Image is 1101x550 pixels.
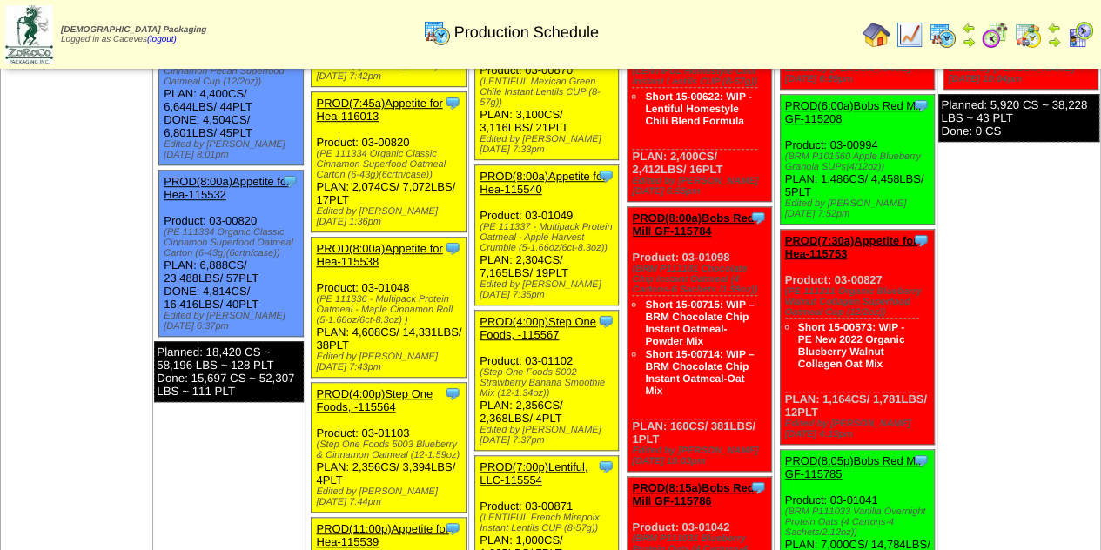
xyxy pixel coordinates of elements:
[316,242,442,268] a: PROD(8:00a)Appetite for Hea-115538
[480,367,618,399] div: (Step One Foods 5002 Strawberry Banana Smoothie Mix (12-1.34oz))
[444,94,461,111] img: Tooltip
[785,419,934,439] div: Edited by [PERSON_NAME] [DATE] 4:13pm
[785,198,934,219] div: Edited by [PERSON_NAME] [DATE] 7:52pm
[785,454,923,480] a: PROD(8:05p)Bobs Red Mill GF-115785
[597,458,614,475] img: Tooltip
[981,21,1009,49] img: calendarblend.gif
[316,486,465,507] div: Edited by [PERSON_NAME] [DATE] 7:44pm
[628,10,771,202] div: Product: 03-00910 PLAN: 2,400CS / 2,412LBS / 16PLT
[444,385,461,402] img: Tooltip
[1047,21,1061,35] img: arrowleft.gif
[480,170,606,196] a: PROD(8:00a)Appetite for Hea-115540
[632,66,770,87] div: (LENTIFUL Homestyle Chili Instant Lentils CUP (8-57g))
[597,312,614,330] img: Tooltip
[645,298,754,347] a: Short 15-00715: WIP – BRM Chocolate Chip Instant Oatmeal-Powder Mix
[480,222,618,253] div: (PE 111337 - Multipack Protein Oatmeal - Apple Harvest Crumble (5-1.66oz/6ct-8.3oz))
[164,311,302,332] div: Edited by [PERSON_NAME] [DATE] 6:37pm
[645,91,751,127] a: Short 15-00622: WIP - Lentiful Homestyle Chili Blend Formula
[628,207,771,472] div: Product: 03-01098 PLAN: 160CS / 381LBS / 1PLT
[780,230,934,445] div: Product: 03-00827 PLAN: 1,164CS / 1,781LBS / 12PLT
[480,425,618,446] div: Edited by [PERSON_NAME] [DATE] 7:37pm
[798,321,905,370] a: Short 15-00573: WIP - PE New 2022 Organic Blueberry Walnut Collagen Oat Mix
[164,175,290,201] a: PROD(8:00a)Appetite for Hea-115532
[316,439,465,460] div: (Step One Foods 5003 Blueberry & Cinnamon Oatmeal (12-1.59oz)
[896,21,923,49] img: line_graph.gif
[444,239,461,257] img: Tooltip
[912,97,930,114] img: Tooltip
[480,315,596,341] a: PROD(4:00p)Step One Foods, -115567
[632,176,770,197] div: Edited by [PERSON_NAME] [DATE] 6:55pm
[281,172,299,190] img: Tooltip
[597,167,614,184] img: Tooltip
[962,21,976,35] img: arrowleft.gif
[632,211,754,238] a: PROD(8:00a)Bobs Red Mill GF-115784
[316,294,465,325] div: (PE 111336 - Multipack Protein Oatmeal - Maple Cinnamon Roll (5-1.66oz/6ct-8.3oz) )
[312,238,466,378] div: Product: 03-01048 PLAN: 4,608CS / 14,331LBS / 38PLT
[159,171,303,337] div: Product: 03-00820 PLAN: 6,888CS / 23,488LBS / 57PLT DONE: 4,814CS / 16,416LBS / 40PLT
[147,35,177,44] a: (logout)
[475,20,619,160] div: Product: 03-00870 PLAN: 3,100CS / 3,116LBS / 21PLT
[5,5,53,64] img: zoroco-logo-small.webp
[785,151,934,172] div: (BRM P101560 Apple Blueberry Granola SUPs(4/12oz))
[316,149,465,180] div: (PE 111334 Organic Classic Cinnamon Superfood Oatmeal Carton (6-43g)(6crtn/case))
[785,234,917,260] a: PROD(7:30a)Appetite for Hea-115753
[61,25,206,44] span: Logged in as Caceves
[475,311,619,451] div: Product: 03-01102 PLAN: 2,356CS / 2,368LBS / 4PLT
[938,94,1099,142] div: Planned: 5,920 CS ~ 38,228 LBS ~ 43 PLT Done: 0 CS
[316,522,448,548] a: PROD(11:00p)Appetite for Hea-115539
[480,460,587,486] a: PROD(7:00p)Lentiful, LLC-115554
[912,231,930,249] img: Tooltip
[316,387,433,413] a: PROD(4:00p)Step One Foods, -115564
[480,513,618,533] div: (LENTIFUL French Mirepoix Instant Lentils CUP (8-57g))
[1066,21,1094,49] img: calendarcustomer.gif
[316,97,442,123] a: PROD(7:45a)Appetite for Hea-116013
[316,352,465,372] div: Edited by [PERSON_NAME] [DATE] 7:43pm
[454,23,599,42] span: Production Schedule
[312,92,466,232] div: Product: 03-00820 PLAN: 2,074CS / 7,072LBS / 17PLT
[480,77,618,108] div: (LENTIFUL Mexican Green Chile Instant Lentils CUP (8-57g))
[632,264,770,295] div: (BRM P111181 Chocolate Chip Instant Oatmeal (4 Cartons-6 Sachets /1.59oz))
[164,139,302,160] div: Edited by [PERSON_NAME] [DATE] 8:01pm
[632,481,754,507] a: PROD(8:15a)Bobs Red Mill GF-115786
[480,134,618,155] div: Edited by [PERSON_NAME] [DATE] 7:33pm
[444,520,461,537] img: Tooltip
[1014,21,1042,49] img: calendarinout.gif
[785,506,934,538] div: (BRM P111033 Vanilla Overnight Protein Oats (4 Cartons-4 Sachets/2.12oz))
[423,18,451,46] img: calendarprod.gif
[312,383,466,513] div: Product: 03-01103 PLAN: 2,356CS / 3,394LBS / 4PLT
[154,341,304,402] div: Planned: 18,420 CS ~ 58,196 LBS ~ 128 PLT Done: 15,697 CS ~ 52,307 LBS ~ 111 PLT
[780,95,934,225] div: Product: 03-00994 PLAN: 1,486CS / 4,458LBS / 5PLT
[749,479,767,496] img: Tooltip
[785,286,934,318] div: (PE 111311 Organic Blueberry Walnut Collagen Superfood Oatmeal Cup (12/2oz))
[632,446,770,466] div: Edited by [PERSON_NAME] [DATE] 10:03pm
[480,279,618,300] div: Edited by [PERSON_NAME] [DATE] 7:35pm
[645,348,754,397] a: Short 15-00714: WIP – BRM Chocolate Chip Instant Oatmeal-Oat Mix
[749,209,767,226] img: Tooltip
[164,227,302,258] div: (PE 111334 Organic Classic Cinnamon Superfood Oatmeal Carton (6-43g)(6crtn/case))
[785,99,923,125] a: PROD(6:00a)Bobs Red Mill GF-115208
[316,206,465,227] div: Edited by [PERSON_NAME] [DATE] 1:36pm
[1047,35,1061,49] img: arrowright.gif
[912,452,930,469] img: Tooltip
[962,35,976,49] img: arrowright.gif
[863,21,890,49] img: home.gif
[61,25,206,35] span: [DEMOGRAPHIC_DATA] Packaging
[929,21,957,49] img: calendarprod.gif
[475,165,619,305] div: Product: 03-01049 PLAN: 2,304CS / 7,165LBS / 19PLT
